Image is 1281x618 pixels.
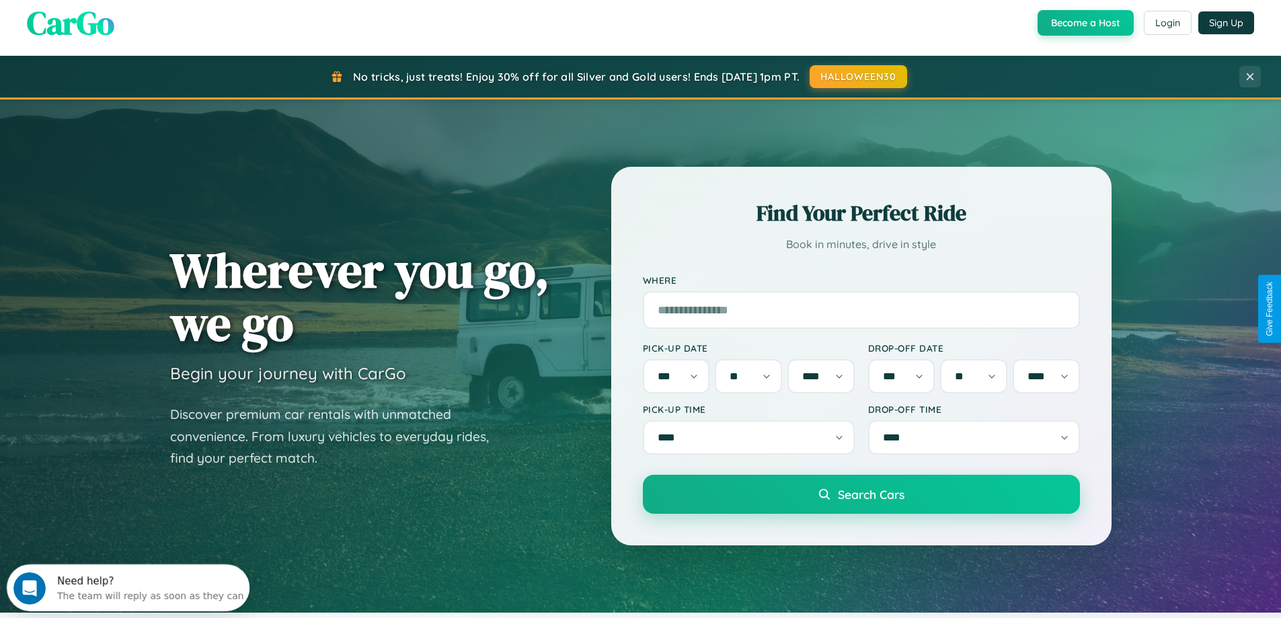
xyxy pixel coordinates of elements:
[1198,11,1254,34] button: Sign Up
[353,70,800,83] span: No tricks, just treats! Enjoy 30% off for all Silver and Gold users! Ends [DATE] 1pm PT.
[5,5,250,42] div: Open Intercom Messenger
[7,564,249,611] iframe: Intercom live chat discovery launcher
[1265,282,1274,336] div: Give Feedback
[170,363,406,383] h3: Begin your journey with CarGo
[170,403,506,469] p: Discover premium car rentals with unmatched convenience. From luxury vehicles to everyday rides, ...
[643,274,1080,286] label: Where
[1038,10,1134,36] button: Become a Host
[838,487,904,502] span: Search Cars
[868,342,1080,354] label: Drop-off Date
[50,22,237,36] div: The team will reply as soon as they can
[1144,11,1192,35] button: Login
[50,11,237,22] div: Need help?
[643,403,855,415] label: Pick-up Time
[643,235,1080,254] p: Book in minutes, drive in style
[643,475,1080,514] button: Search Cars
[810,65,907,88] button: HALLOWEEN30
[643,198,1080,228] h2: Find Your Perfect Ride
[13,572,46,605] iframe: Intercom live chat
[27,1,114,45] span: CarGo
[868,403,1080,415] label: Drop-off Time
[170,243,549,350] h1: Wherever you go, we go
[643,342,855,354] label: Pick-up Date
